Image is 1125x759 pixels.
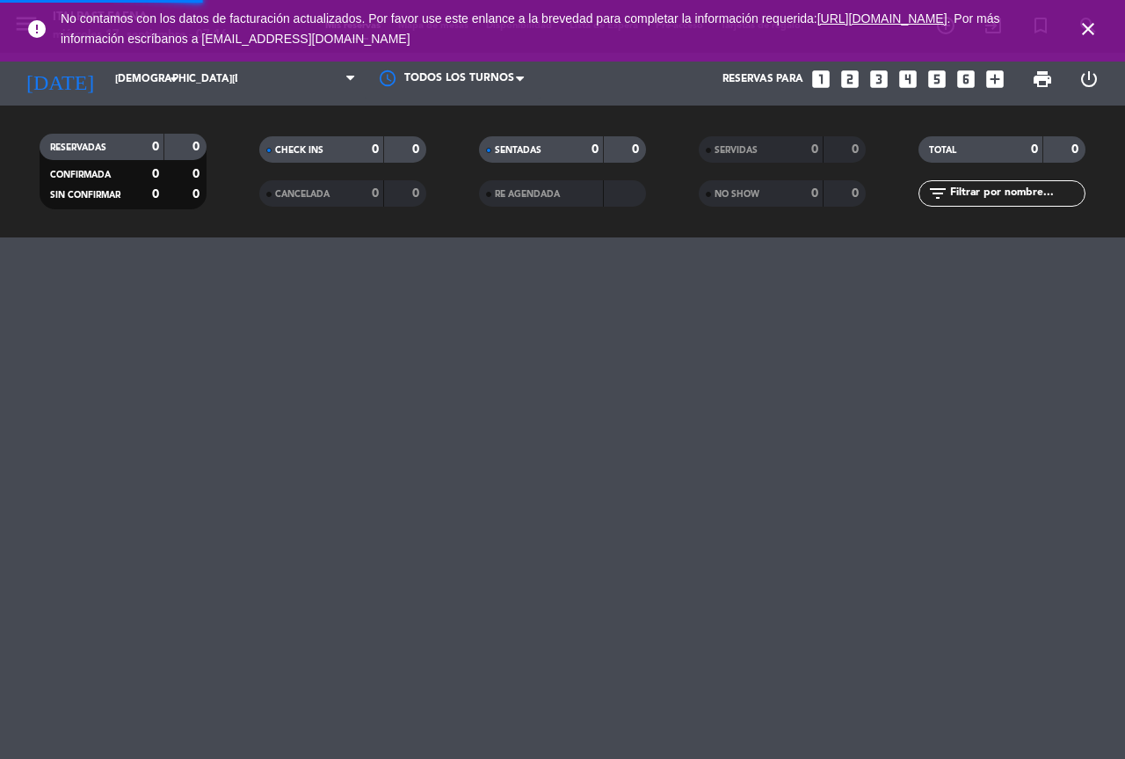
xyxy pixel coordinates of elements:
strong: 0 [811,143,818,156]
span: CHECK INS [275,146,323,155]
strong: 0 [1031,143,1038,156]
span: TOTAL [929,146,956,155]
strong: 0 [811,187,818,200]
strong: 0 [412,187,423,200]
i: power_settings_new [1078,69,1100,90]
i: looks_3 [867,68,890,91]
span: No contamos con los datos de facturación actualizados. Por favor use este enlance a la brevedad p... [61,11,999,46]
strong: 0 [192,168,203,180]
strong: 0 [192,141,203,153]
a: . Por más información escríbanos a [EMAIL_ADDRESS][DOMAIN_NAME] [61,11,999,46]
span: RESERVADAS [50,143,106,152]
span: NO SHOW [715,190,759,199]
strong: 0 [152,188,159,201]
span: SENTADAS [495,146,541,155]
span: SIN CONFIRMAR [50,191,120,200]
strong: 0 [152,168,159,180]
span: print [1032,69,1053,90]
strong: 0 [192,188,203,201]
strong: 0 [632,143,642,156]
strong: 0 [592,143,599,156]
span: CONFIRMADA [50,171,111,179]
i: add_box [983,68,1006,91]
i: filter_list [927,183,948,204]
i: looks_4 [896,68,919,91]
i: arrow_drop_down [163,69,185,90]
span: Reservas para [722,73,803,85]
strong: 0 [852,187,862,200]
span: RE AGENDADA [495,190,560,199]
i: looks_6 [954,68,977,91]
strong: 0 [852,143,862,156]
input: Filtrar por nombre... [948,184,1085,203]
i: looks_two [838,68,861,91]
strong: 0 [372,143,379,156]
i: close [1078,18,1099,40]
strong: 0 [412,143,423,156]
a: [URL][DOMAIN_NAME] [817,11,947,26]
strong: 0 [372,187,379,200]
i: [DATE] [13,60,106,99]
i: error [26,18,47,40]
span: SERVIDAS [715,146,758,155]
i: looks_5 [925,68,948,91]
div: LOG OUT [1065,53,1112,106]
strong: 0 [152,141,159,153]
span: CANCELADA [275,190,330,199]
i: looks_one [809,68,832,91]
strong: 0 [1071,143,1082,156]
